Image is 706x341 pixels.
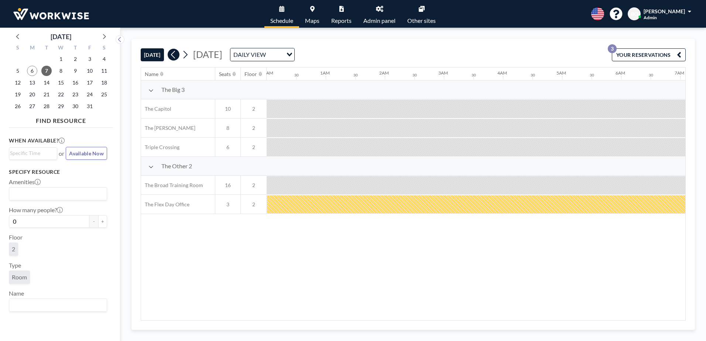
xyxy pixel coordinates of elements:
[59,150,64,157] span: or
[69,150,104,156] span: Available Now
[141,144,179,151] span: Triple Crossing
[27,77,37,88] span: Monday, October 13, 2025
[294,73,299,77] div: 30
[261,70,273,76] div: 12AM
[161,162,192,170] span: The Other 2
[649,73,653,77] div: 30
[379,70,389,76] div: 2AM
[407,18,436,24] span: Other sites
[9,206,63,214] label: How many people?
[27,89,37,100] span: Monday, October 20, 2025
[244,71,257,77] div: Floor
[675,70,684,76] div: 7AM
[56,66,66,76] span: Wednesday, October 8, 2025
[9,187,107,200] div: Search for option
[41,89,52,100] span: Tuesday, October 21, 2025
[56,77,66,88] span: Wednesday, October 15, 2025
[161,86,185,93] span: The Big 3
[438,70,448,76] div: 3AM
[54,44,68,53] div: W
[193,49,222,60] span: [DATE]
[145,71,158,77] div: Name
[590,73,594,77] div: 30
[141,106,171,112] span: The Capitol
[13,101,23,111] span: Sunday, October 26, 2025
[70,89,80,100] span: Thursday, October 23, 2025
[99,89,109,100] span: Saturday, October 25, 2025
[66,147,107,160] button: Available Now
[10,300,103,310] input: Search for option
[27,101,37,111] span: Monday, October 27, 2025
[215,106,240,112] span: 10
[232,50,267,59] span: DAILY VIEW
[98,215,107,228] button: +
[241,106,267,112] span: 2
[99,66,109,76] span: Saturday, October 11, 2025
[644,8,685,14] span: [PERSON_NAME]
[268,50,282,59] input: Search for option
[472,73,476,77] div: 30
[56,101,66,111] span: Wednesday, October 29, 2025
[556,70,566,76] div: 5AM
[85,101,95,111] span: Friday, October 31, 2025
[9,114,113,124] h4: FIND RESOURCE
[9,299,107,311] div: Search for option
[13,66,23,76] span: Sunday, October 5, 2025
[9,169,107,175] h3: Specify resource
[89,215,98,228] button: -
[305,18,319,24] span: Maps
[25,44,40,53] div: M
[41,66,52,76] span: Tuesday, October 7, 2025
[70,54,80,64] span: Thursday, October 2, 2025
[241,144,267,151] span: 2
[85,66,95,76] span: Friday, October 10, 2025
[230,48,294,61] div: Search for option
[644,15,657,20] span: Admin
[219,71,231,77] div: Seats
[241,182,267,189] span: 2
[141,125,195,131] span: The [PERSON_NAME]
[141,182,203,189] span: The Broad Training Room
[531,73,535,77] div: 30
[56,54,66,64] span: Wednesday, October 1, 2025
[215,125,240,131] span: 8
[215,201,240,208] span: 3
[12,7,90,21] img: organization-logo
[41,77,52,88] span: Tuesday, October 14, 2025
[40,44,54,53] div: T
[631,11,638,17] span: BO
[27,66,37,76] span: Monday, October 6, 2025
[363,18,395,24] span: Admin panel
[353,73,358,77] div: 30
[215,144,240,151] span: 6
[241,125,267,131] span: 2
[241,201,267,208] span: 2
[141,48,164,61] button: [DATE]
[85,54,95,64] span: Friday, October 3, 2025
[10,149,53,157] input: Search for option
[141,201,189,208] span: The Flex Day Office
[10,189,103,199] input: Search for option
[68,44,82,53] div: T
[9,178,41,186] label: Amenities
[497,70,507,76] div: 4AM
[70,101,80,111] span: Thursday, October 30, 2025
[99,77,109,88] span: Saturday, October 18, 2025
[9,148,57,159] div: Search for option
[12,245,15,252] span: 2
[608,44,617,53] p: 3
[11,44,25,53] div: S
[82,44,97,53] div: F
[612,48,686,61] button: YOUR RESERVATIONS3
[12,273,27,280] span: Room
[70,77,80,88] span: Thursday, October 16, 2025
[56,89,66,100] span: Wednesday, October 22, 2025
[85,77,95,88] span: Friday, October 17, 2025
[9,234,23,241] label: Floor
[412,73,417,77] div: 30
[13,89,23,100] span: Sunday, October 19, 2025
[99,54,109,64] span: Saturday, October 4, 2025
[85,89,95,100] span: Friday, October 24, 2025
[51,31,71,42] div: [DATE]
[616,70,625,76] div: 6AM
